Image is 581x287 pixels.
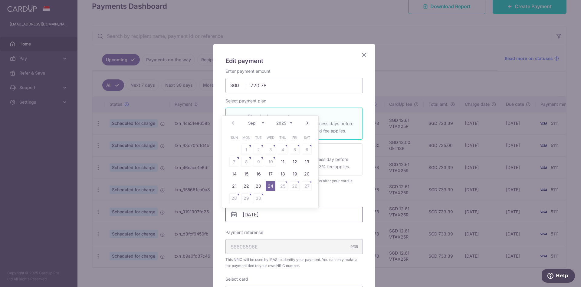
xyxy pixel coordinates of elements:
label: Enter payment amount [225,68,271,74]
span: SGD [230,82,246,88]
a: 23 [254,181,263,191]
label: Select card [225,276,248,282]
a: 21 [229,181,239,191]
a: 12 [290,157,300,167]
a: 22 [241,181,251,191]
span: Thursday [278,133,287,142]
span: Monday [241,133,251,142]
span: Sunday [229,133,239,142]
button: Close [360,51,368,58]
a: 14 [229,169,239,179]
a: 24 [266,181,275,191]
span: Wednesday [266,133,275,142]
a: Next [304,119,311,127]
input: DD / MM / YYYY [225,207,363,222]
span: Tuesday [254,133,263,142]
a: 11 [278,157,287,167]
label: Payment reference [225,229,263,235]
iframe: Opens a widget where you can find more information [542,269,575,284]
a: 13 [302,157,312,167]
a: 17 [266,169,275,179]
span: This NRIC will be used by IRAS to identify your payment. You can only make a tax payment tied to ... [225,257,363,269]
a: 15 [241,169,251,179]
p: Standard payment [248,113,355,120]
label: Select payment plan [225,98,266,104]
a: 16 [254,169,263,179]
a: 19 [290,169,300,179]
span: Saturday [302,133,312,142]
span: Friday [290,133,300,142]
div: 9/35 [350,244,358,250]
a: 20 [302,169,312,179]
h5: Edit payment [225,56,363,66]
a: 18 [278,169,287,179]
input: 0.00 [225,78,363,93]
